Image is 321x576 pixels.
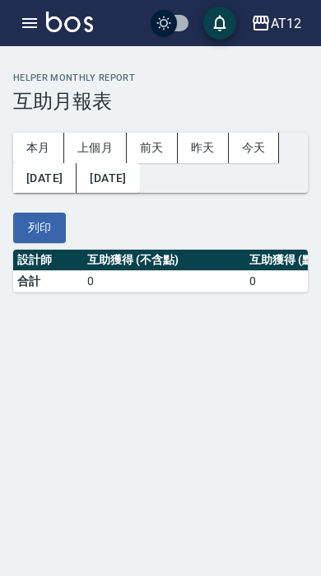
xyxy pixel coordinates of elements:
[13,163,77,194] button: [DATE]
[13,90,308,113] h3: 互助月報表
[13,270,83,292] td: 合計
[77,163,139,194] button: [DATE]
[64,133,127,163] button: 上個月
[127,133,178,163] button: 前天
[83,270,246,292] td: 0
[203,7,236,40] button: save
[244,7,308,40] button: AT12
[229,133,280,163] button: 今天
[271,13,301,34] div: AT12
[13,73,308,83] h2: Helper Monthly Report
[13,250,83,271] th: 設計師
[178,133,229,163] button: 昨天
[83,250,246,271] th: 互助獲得 (不含點)
[13,213,66,243] button: 列印
[46,12,93,32] img: Logo
[13,133,64,163] button: 本月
